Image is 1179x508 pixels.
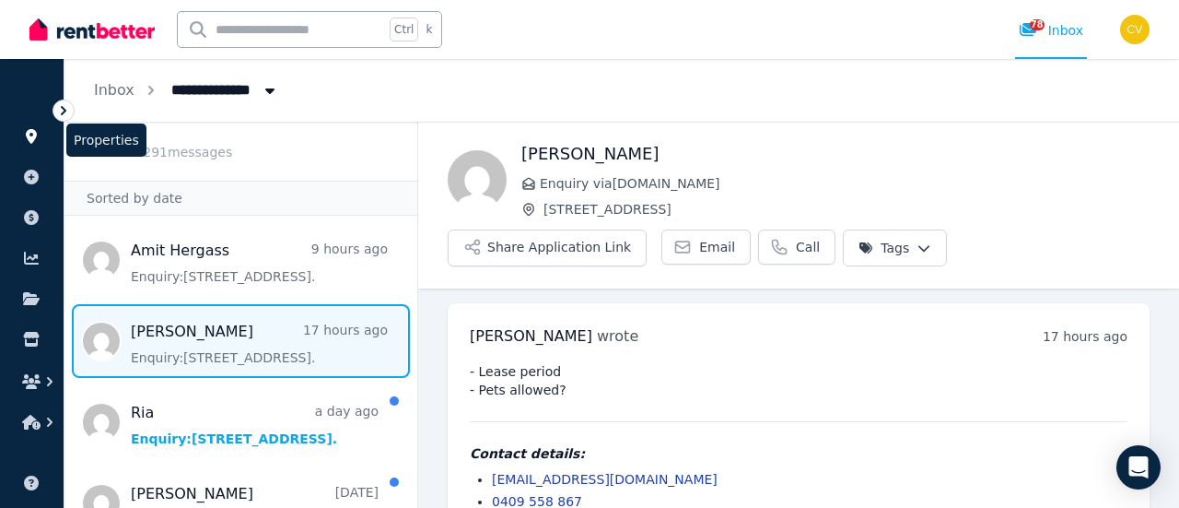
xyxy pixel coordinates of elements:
[470,444,1127,463] h4: Contact details:
[1116,445,1161,490] div: Open Intercom Messenger
[540,174,1150,193] span: Enquiry via [DOMAIN_NAME]
[94,81,134,99] a: Inbox
[661,230,751,265] a: Email
[470,362,1127,399] pre: - Lease period - Pets allowed?
[521,141,1150,167] h1: [PERSON_NAME]
[131,321,388,367] a: [PERSON_NAME]17 hours agoEnquiry:[STREET_ADDRESS].
[64,181,417,216] div: Sorted by date
[699,238,735,256] span: Email
[29,16,155,43] img: RentBetter
[448,230,647,266] button: Share Application Link
[390,18,418,41] span: Ctrl
[448,150,507,209] img: Franco
[1120,15,1150,44] img: Con Vafeas
[143,145,232,159] span: 291 message s
[858,239,909,257] span: Tags
[543,200,1150,219] span: [STREET_ADDRESS]
[1019,21,1083,40] div: Inbox
[758,230,835,265] a: Call
[426,22,432,37] span: k
[843,230,947,266] button: Tags
[492,472,718,487] a: [EMAIL_ADDRESS][DOMAIN_NAME]
[66,124,146,157] span: Properties
[597,327,638,345] span: wrote
[470,327,592,345] span: [PERSON_NAME]
[131,240,388,286] a: Amit Hergass9 hours agoEnquiry:[STREET_ADDRESS].
[64,59,309,122] nav: Breadcrumb
[796,238,820,256] span: Call
[131,402,379,448] a: Riaa day agoEnquiry:[STREET_ADDRESS].
[1043,329,1127,344] time: 17 hours ago
[1030,19,1045,30] span: 78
